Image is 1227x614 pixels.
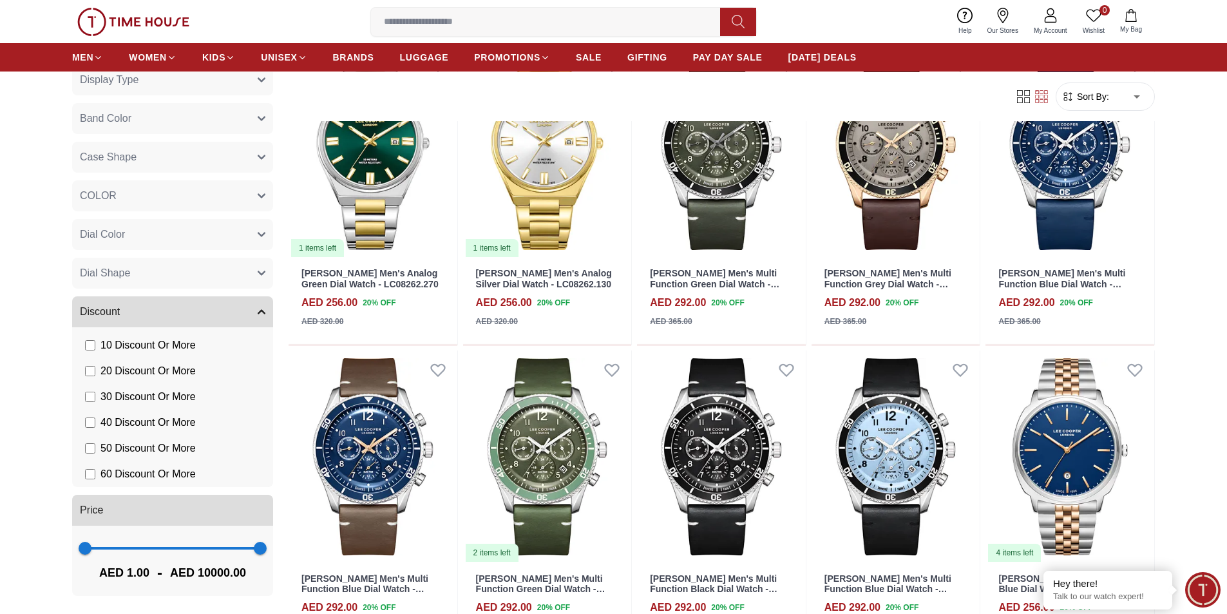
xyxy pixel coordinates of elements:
[80,72,138,88] span: Display Type
[637,46,806,258] img: Lee Cooper Men's Multi Function Green Dial Watch - LC08260.675
[72,258,273,289] button: Dial Shape
[85,366,95,376] input: 20 Discount Or More
[886,602,918,613] span: 20 % OFF
[289,46,457,258] img: Lee Cooper Men's Analog Green Dial Watch - LC08262.270
[476,295,532,311] h4: AED 256.00
[72,142,273,173] button: Case Shape
[80,265,130,281] span: Dial Shape
[72,296,273,327] button: Discount
[1061,90,1109,103] button: Sort By:
[988,544,1041,562] div: 4 items left
[537,297,570,309] span: 20 % OFF
[100,363,196,379] span: 20 Discount Or More
[85,443,95,454] input: 50 Discount Or More
[637,350,806,563] img: Lee Cooper Men's Multi Function Black Dial Watch - LC08260.351
[80,149,137,165] span: Case Shape
[100,441,196,456] span: 50 Discount Or More
[476,573,605,606] a: [PERSON_NAME] Men's Multi Function Green Dial Watch - LC08260.375
[72,219,273,250] button: Dial Color
[824,268,951,300] a: [PERSON_NAME] Men's Multi Function Grey Dial Watch - LC08260.462
[400,46,449,69] a: LUGGAGE
[363,602,395,613] span: 20 % OFF
[985,350,1154,563] a: Lee Cooper Men's Analog Blue Dial Watch - LC08255.5904 items left
[650,268,779,300] a: [PERSON_NAME] Men's Multi Function Green Dial Watch - LC08260.675
[99,564,149,582] span: AED 1.00
[474,46,550,69] a: PROMOTIONS
[466,239,518,257] div: 1 items left
[985,350,1154,563] img: Lee Cooper Men's Analog Blue Dial Watch - LC08255.590
[998,295,1054,311] h4: AED 292.00
[998,573,1134,595] a: [PERSON_NAME] Men's Analog Blue Dial Watch - LC08255.590
[80,503,103,518] span: Price
[85,340,95,350] input: 10 Discount Or More
[824,573,951,606] a: [PERSON_NAME] Men's Multi Function Blue Dial Watch - LC08260.301
[72,103,273,134] button: Band Color
[627,46,667,69] a: GIFTING
[998,316,1040,327] div: AED 365.00
[80,304,120,320] span: Discount
[100,389,196,405] span: 30 Discount Or More
[1075,5,1112,38] a: 0Wishlist
[812,350,980,563] img: Lee Cooper Men's Multi Function Blue Dial Watch - LC08260.301
[1074,90,1109,103] span: Sort By:
[998,268,1125,300] a: [PERSON_NAME] Men's Multi Function Blue Dial Watch - LC08260.399
[466,544,518,562] div: 2 items left
[788,46,857,69] a: [DATE] DEALS
[788,51,857,64] span: [DATE] DEALS
[301,573,428,606] a: [PERSON_NAME] Men's Multi Function Blue Dial Watch - LC08260.394
[711,297,744,309] span: 20 % OFF
[170,564,246,582] span: AED 10000.00
[129,46,176,69] a: WOMEN
[951,5,980,38] a: Help
[1185,572,1221,608] div: Chat Widget
[72,64,273,95] button: Display Type
[72,51,93,64] span: MEN
[1029,26,1072,35] span: My Account
[1078,26,1110,35] span: Wishlist
[363,297,395,309] span: 20 % OFF
[85,469,95,479] input: 60 Discount Or More
[537,602,570,613] span: 20 % OFF
[985,46,1154,258] img: Lee Cooper Men's Multi Function Blue Dial Watch - LC08260.399
[463,46,632,258] a: Lee Cooper Men's Analog Silver Dial Watch - LC08262.1301 items left
[812,46,980,258] img: Lee Cooper Men's Multi Function Grey Dial Watch - LC08260.462
[980,5,1026,38] a: Our Stores
[982,26,1023,35] span: Our Stores
[474,51,540,64] span: PROMOTIONS
[1112,6,1150,37] button: My Bag
[77,8,189,36] img: ...
[886,297,918,309] span: 20 % OFF
[261,51,297,64] span: UNISEX
[261,46,307,69] a: UNISEX
[824,316,866,327] div: AED 365.00
[693,46,763,69] a: PAY DAY SALE
[463,46,632,258] img: Lee Cooper Men's Analog Silver Dial Watch - LC08262.130
[1115,24,1147,34] span: My Bag
[291,239,344,257] div: 1 items left
[400,51,449,64] span: LUGGAGE
[289,350,457,563] img: Lee Cooper Men's Multi Function Blue Dial Watch - LC08260.394
[72,46,103,69] a: MEN
[333,51,374,64] span: BRANDS
[1099,5,1110,15] span: 0
[85,417,95,428] input: 40 Discount Or More
[301,268,439,289] a: [PERSON_NAME] Men's Analog Green Dial Watch - LC08262.270
[80,188,117,204] span: COLOR
[72,180,273,211] button: COLOR
[463,350,632,563] img: Lee Cooper Men's Multi Function Green Dial Watch - LC08260.375
[85,392,95,402] input: 30 Discount Or More
[1060,297,1093,309] span: 20 % OFF
[301,316,343,327] div: AED 320.00
[202,51,225,64] span: KIDS
[301,295,357,311] h4: AED 256.00
[333,46,374,69] a: BRANDS
[824,295,880,311] h4: AED 292.00
[953,26,977,35] span: Help
[100,415,196,430] span: 40 Discount Or More
[1053,577,1163,590] div: Hey there!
